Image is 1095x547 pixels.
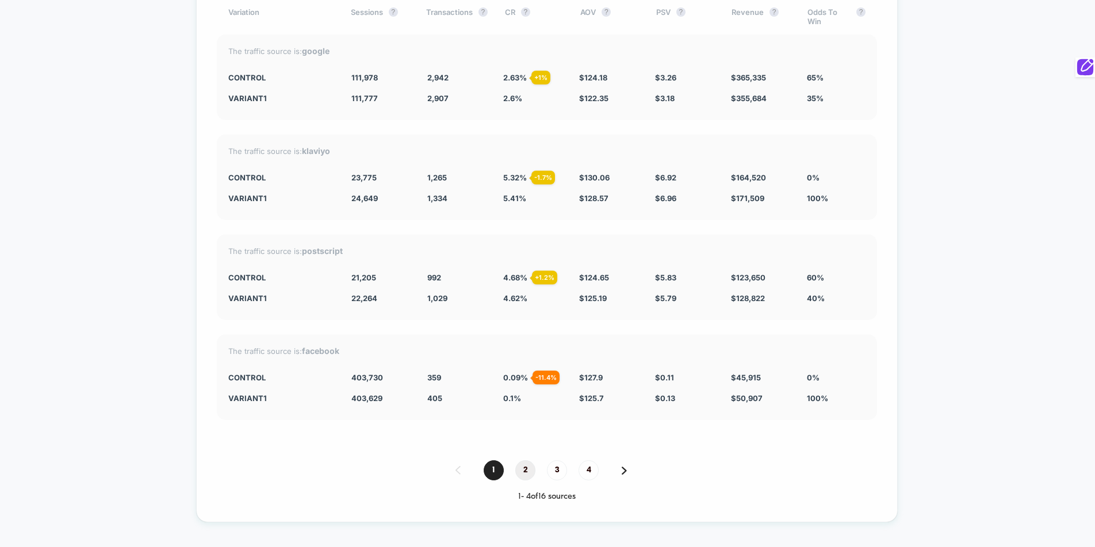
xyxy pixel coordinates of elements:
[351,7,409,26] div: Sessions
[731,194,764,203] span: $ 171,509
[602,7,611,17] button: ?
[427,294,447,303] span: 1,029
[503,194,526,203] span: 5.41 %
[731,73,766,82] span: $ 365,335
[579,94,608,103] span: $ 122.35
[503,73,527,82] span: 2.63 %
[302,346,339,356] strong: facebook
[503,273,527,282] span: 4.68 %
[547,460,567,480] span: 3
[655,173,676,182] span: $ 6.92
[228,94,334,103] div: Variant1
[228,373,334,382] div: Control
[427,273,441,282] span: 992
[503,373,528,382] span: 0.09 %
[807,7,866,26] div: Odds To Win
[427,373,441,382] span: 359
[807,273,866,282] div: 60%
[503,173,527,182] span: 5.32 %
[503,94,522,103] span: 2.6 %
[579,373,603,382] span: $ 127.9
[427,194,447,203] span: 1,334
[484,460,504,480] span: 1
[427,173,447,182] span: 1,265
[579,460,599,480] span: 4
[389,7,398,17] button: ?
[228,273,334,282] div: Control
[731,394,763,403] span: $ 50,907
[228,173,334,182] div: Control
[579,273,609,282] span: $ 124.65
[655,94,675,103] span: $ 3.18
[351,73,378,82] span: 111,978
[655,294,676,303] span: $ 5.79
[807,294,866,303] div: 40%
[655,373,674,382] span: $ 0.11
[807,373,866,382] div: 0%
[579,173,610,182] span: $ 130.06
[302,146,330,156] strong: klaviyo
[655,273,676,282] span: $ 5.83
[732,7,790,26] div: Revenue
[427,73,449,82] span: 2,942
[655,194,676,203] span: $ 6.96
[807,194,866,203] div: 100%
[228,146,866,156] div: The traffic source is:
[731,273,765,282] span: $ 123,650
[302,46,330,56] strong: google
[656,7,714,26] div: PSV
[228,194,334,203] div: Variant1
[807,394,866,403] div: 100%
[427,94,449,103] span: 2,907
[531,71,550,84] div: + 1 %
[228,73,334,82] div: Control
[580,7,638,26] div: AOV
[478,7,488,17] button: ?
[228,346,866,356] div: The traffic source is:
[228,294,334,303] div: Variant1
[769,7,779,17] button: ?
[217,492,877,502] div: 1 - 4 of 16 sources
[351,194,378,203] span: 24,649
[731,173,766,182] span: $ 164,520
[351,394,382,403] span: 403,629
[807,173,866,182] div: 0%
[579,394,604,403] span: $ 125.7
[531,171,555,184] div: - 1.7 %
[532,271,557,284] div: + 1.2 %
[579,194,608,203] span: $ 128.57
[228,7,334,26] div: Variation
[228,46,866,56] div: The traffic source is:
[533,371,560,384] div: - 11.4 %
[731,294,765,303] span: $ 128,822
[655,394,675,403] span: $ 0.13
[622,467,627,475] img: pagination forward
[302,246,343,256] strong: postscript
[655,73,676,82] span: $ 3.26
[427,394,442,403] span: 405
[579,73,607,82] span: $ 124.18
[351,173,377,182] span: 23,775
[731,94,767,103] span: $ 355,684
[856,7,866,17] button: ?
[676,7,686,17] button: ?
[351,273,376,282] span: 21,205
[579,294,607,303] span: $ 125.19
[351,294,377,303] span: 22,264
[503,294,527,303] span: 4.62 %
[515,460,535,480] span: 2
[503,394,521,403] span: 0.1 %
[351,373,383,382] span: 403,730
[807,73,866,82] div: 65%
[807,94,866,103] div: 35%
[426,7,488,26] div: Transactions
[505,7,563,26] div: CR
[228,246,866,256] div: The traffic source is:
[351,94,378,103] span: 111,777
[731,373,761,382] span: $ 45,915
[521,7,530,17] button: ?
[228,394,334,403] div: Variant1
